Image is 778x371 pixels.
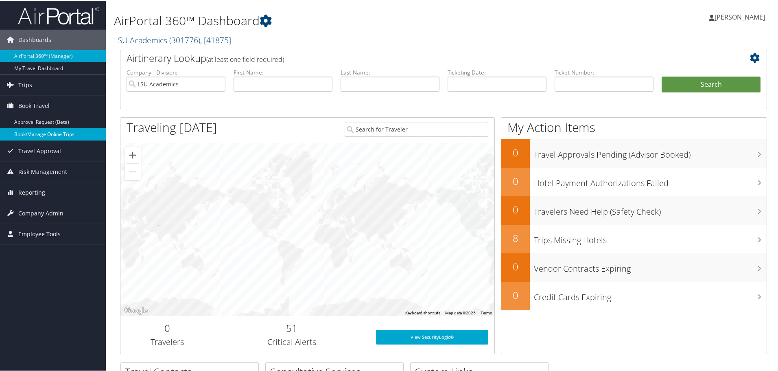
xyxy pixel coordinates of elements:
[534,230,767,245] h3: Trips Missing Hotels
[18,202,63,223] span: Company Admin
[534,287,767,302] h3: Credit Cards Expiring
[715,12,765,21] span: [PERSON_NAME]
[122,305,149,315] img: Google
[341,68,439,76] label: Last Name:
[220,321,364,334] h2: 51
[534,201,767,217] h3: Travelers Need Help (Safety Check)
[501,173,530,187] h2: 0
[481,310,492,314] a: Terms
[445,310,476,314] span: Map data ©2025
[200,34,231,45] span: , [ 41875 ]
[18,95,50,115] span: Book Travel
[127,50,707,64] h2: Airtinerary Lookup
[114,34,231,45] a: LSU Academics
[709,4,773,29] a: [PERSON_NAME]
[127,118,217,135] h1: Traveling [DATE]
[501,259,530,273] h2: 0
[18,29,51,49] span: Dashboards
[501,138,767,167] a: 0Travel Approvals Pending (Advisor Booked)
[18,223,61,244] span: Employee Tools
[501,231,530,244] h2: 8
[448,68,546,76] label: Ticketing Date:
[18,74,32,94] span: Trips
[18,161,67,181] span: Risk Management
[114,11,553,29] h1: AirPortal 360™ Dashboard
[501,288,530,301] h2: 0
[501,224,767,252] a: 8Trips Missing Hotels
[125,163,141,179] button: Zoom out
[534,173,767,188] h3: Hotel Payment Authorizations Failed
[501,195,767,224] a: 0Travelers Need Help (Safety Check)
[501,118,767,135] h1: My Action Items
[18,182,45,202] span: Reporting
[220,336,364,347] h3: Critical Alerts
[501,252,767,281] a: 0Vendor Contracts Expiring
[169,34,200,45] span: ( 301776 )
[534,258,767,274] h3: Vendor Contracts Expiring
[376,329,488,344] a: View SecurityLogic®
[18,5,99,24] img: airportal-logo.png
[555,68,653,76] label: Ticket Number:
[501,167,767,195] a: 0Hotel Payment Authorizations Failed
[127,321,208,334] h2: 0
[345,121,488,136] input: Search for Traveler
[534,144,767,160] h3: Travel Approvals Pending (Advisor Booked)
[501,145,530,159] h2: 0
[234,68,332,76] label: First Name:
[206,54,284,63] span: (at least one field required)
[662,76,761,92] button: Search
[122,305,149,315] a: Open this area in Google Maps (opens a new window)
[405,310,440,315] button: Keyboard shortcuts
[501,281,767,310] a: 0Credit Cards Expiring
[18,140,61,160] span: Travel Approval
[501,202,530,216] h2: 0
[125,146,141,162] button: Zoom in
[127,336,208,347] h3: Travelers
[127,68,225,76] label: Company - Division:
